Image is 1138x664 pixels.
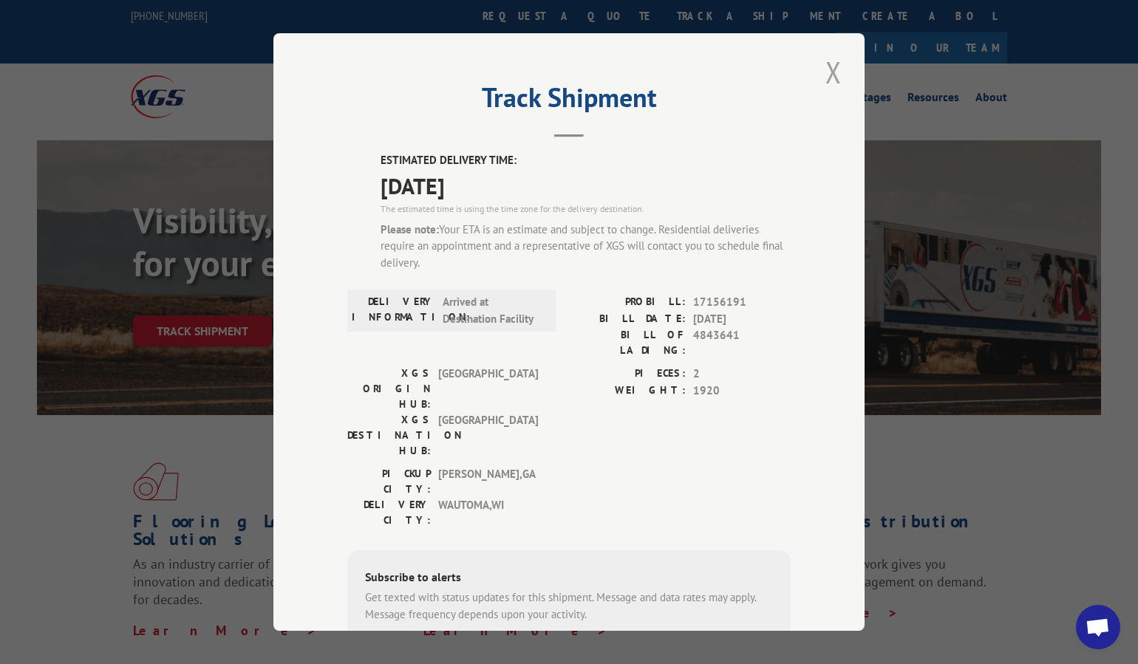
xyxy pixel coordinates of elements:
[381,222,439,236] strong: Please note:
[347,87,791,115] h2: Track Shipment
[1076,605,1120,649] a: Open chat
[347,497,431,528] label: DELIVERY CITY:
[365,568,773,589] div: Subscribe to alerts
[381,222,791,272] div: Your ETA is an estimate and subject to change. Residential deliveries require an appointment and ...
[438,412,538,459] span: [GEOGRAPHIC_DATA]
[438,366,538,412] span: [GEOGRAPHIC_DATA]
[365,589,773,623] div: Get texted with status updates for this shipment. Message and data rates may apply. Message frequ...
[347,412,431,459] label: XGS DESTINATION HUB:
[438,497,538,528] span: WAUTOMA , WI
[443,294,542,327] span: Arrived at Destination Facility
[821,52,846,92] button: Close modal
[693,327,791,358] span: 4843641
[381,152,791,169] label: ESTIMATED DELIVERY TIME:
[693,294,791,311] span: 17156191
[569,294,686,311] label: PROBILL:
[352,294,435,327] label: DELIVERY INFORMATION:
[381,202,791,216] div: The estimated time is using the time zone for the delivery destination.
[569,383,686,400] label: WEIGHT:
[347,366,431,412] label: XGS ORIGIN HUB:
[438,466,538,497] span: [PERSON_NAME] , GA
[569,327,686,358] label: BILL OF LADING:
[569,311,686,328] label: BILL DATE:
[693,311,791,328] span: [DATE]
[347,466,431,497] label: PICKUP CITY:
[693,366,791,383] span: 2
[569,366,686,383] label: PIECES:
[381,169,791,202] span: [DATE]
[693,383,791,400] span: 1920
